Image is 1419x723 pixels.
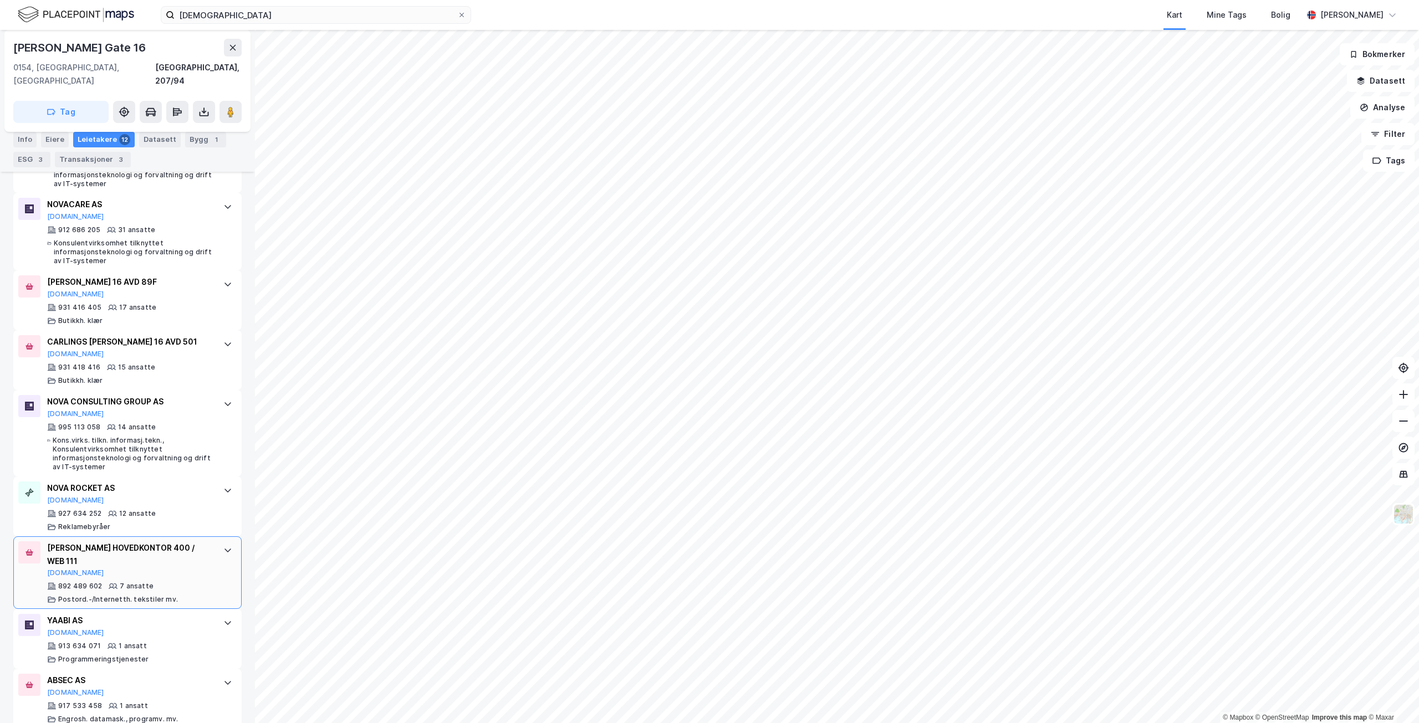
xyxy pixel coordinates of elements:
[119,509,156,518] div: 12 ansatte
[58,701,102,710] div: 917 533 458
[1364,670,1419,723] iframe: Chat Widget
[47,212,104,221] button: [DOMAIN_NAME]
[47,496,104,505] button: [DOMAIN_NAME]
[54,239,212,265] div: Konsulentvirksomhet tilknyttet informasjonsteknologi og forvaltning og drift av IT-systemer
[13,61,155,88] div: 0154, [GEOGRAPHIC_DATA], [GEOGRAPHIC_DATA]
[118,363,155,372] div: 15 ansatte
[58,376,103,385] div: Butikkh. klær
[54,162,212,188] div: Konsulentvirksomhet tilknyttet informasjonsteknologi og forvaltning og drift av IT-systemer
[1393,504,1414,525] img: Z
[1271,8,1290,22] div: Bolig
[47,350,104,358] button: [DOMAIN_NAME]
[47,568,104,577] button: [DOMAIN_NAME]
[115,154,126,165] div: 3
[58,655,149,664] div: Programmeringstjenester
[13,132,37,147] div: Info
[58,225,100,234] div: 912 686 205
[47,395,212,408] div: NOVA CONSULTING GROUP AS
[47,290,104,299] button: [DOMAIN_NAME]
[1255,714,1309,721] a: OpenStreetMap
[55,152,131,167] div: Transaksjoner
[53,436,212,471] div: Kons.virks. tilkn. informasj.tekn., Konsulentvirksomhet tilknyttet informasjonsteknologi og forva...
[211,134,222,145] div: 1
[47,335,212,348] div: CARLINGS [PERSON_NAME] 16 AVD 501
[47,614,212,627] div: YAABI AS
[58,595,178,604] div: Postord.-/Internetth. tekstiler mv.
[1347,70,1415,92] button: Datasett
[47,198,212,211] div: NOVACARE AS
[58,423,100,432] div: 995 113 058
[120,582,154,591] div: 7 ansatte
[1364,670,1419,723] div: Kontrollprogram for chat
[58,363,100,372] div: 931 418 416
[58,303,101,312] div: 931 416 405
[41,132,69,147] div: Eiere
[47,688,104,697] button: [DOMAIN_NAME]
[58,316,103,325] div: Butikkh. klær
[119,303,156,312] div: 17 ansatte
[58,522,111,531] div: Reklamebyråer
[47,674,212,687] div: ABSEC AS
[1167,8,1182,22] div: Kart
[185,132,226,147] div: Bygg
[1320,8,1384,22] div: [PERSON_NAME]
[1340,43,1415,65] button: Bokmerker
[35,154,46,165] div: 3
[118,225,155,234] div: 31 ansatte
[58,582,102,591] div: 892 489 602
[1223,714,1253,721] a: Mapbox
[120,701,148,710] div: 1 ansatt
[119,134,130,145] div: 12
[139,132,181,147] div: Datasett
[58,642,101,650] div: 913 634 071
[1361,123,1415,145] button: Filter
[47,275,212,289] div: [PERSON_NAME] 16 AVD 89F
[47,628,104,637] button: [DOMAIN_NAME]
[119,642,147,650] div: 1 ansatt
[47,481,212,495] div: NOVA ROCKET AS
[13,39,148,57] div: [PERSON_NAME] Gate 16
[13,101,109,123] button: Tag
[58,509,101,518] div: 927 634 252
[175,7,457,23] input: Søk på adresse, matrikkel, gårdeiere, leietakere eller personer
[73,132,135,147] div: Leietakere
[47,409,104,418] button: [DOMAIN_NAME]
[13,152,50,167] div: ESG
[155,61,242,88] div: [GEOGRAPHIC_DATA], 207/94
[18,5,134,24] img: logo.f888ab2527a4732fd821a326f86c7f29.svg
[118,423,156,432] div: 14 ansatte
[1350,96,1415,119] button: Analyse
[1363,150,1415,172] button: Tags
[1312,714,1367,721] a: Improve this map
[1207,8,1247,22] div: Mine Tags
[47,541,212,568] div: [PERSON_NAME] HOVEDKONTOR 400 / WEB 111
